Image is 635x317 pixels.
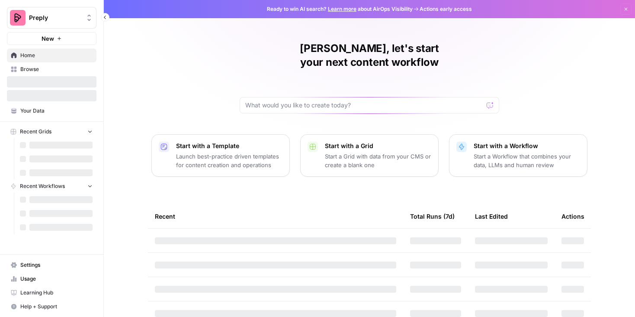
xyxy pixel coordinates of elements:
[410,204,455,228] div: Total Runs (7d)
[245,101,483,110] input: What would you like to create today?
[474,152,580,169] p: Start a Workflow that combines your data, LLMs and human review
[267,5,413,13] span: Ready to win AI search? about AirOps Visibility
[155,204,396,228] div: Recent
[449,134,587,177] button: Start with a WorkflowStart a Workflow that combines your data, LLMs and human review
[325,152,431,169] p: Start a Grid with data from your CMS or create a blank one
[561,204,584,228] div: Actions
[325,142,431,150] p: Start with a Grid
[7,7,96,29] button: Workspace: Preply
[475,204,508,228] div: Last Edited
[7,300,96,314] button: Help + Support
[7,49,96,62] a: Home
[20,261,93,269] span: Settings
[328,6,356,12] a: Learn more
[176,142,282,150] p: Start with a Template
[7,125,96,138] button: Recent Grids
[151,134,290,177] button: Start with a TemplateLaunch best-practice driven templates for content creation and operations
[420,5,472,13] span: Actions early access
[42,34,54,43] span: New
[7,32,96,45] button: New
[10,10,26,26] img: Preply Logo
[20,289,93,297] span: Learning Hub
[20,303,93,311] span: Help + Support
[7,62,96,76] a: Browse
[7,286,96,300] a: Learning Hub
[7,258,96,272] a: Settings
[240,42,499,69] h1: [PERSON_NAME], let's start your next content workflow
[29,13,81,22] span: Preply
[7,180,96,193] button: Recent Workflows
[474,142,580,150] p: Start with a Workflow
[20,107,93,115] span: Your Data
[20,182,65,190] span: Recent Workflows
[20,52,93,59] span: Home
[20,275,93,283] span: Usage
[300,134,439,177] button: Start with a GridStart a Grid with data from your CMS or create a blank one
[176,152,282,169] p: Launch best-practice driven templates for content creation and operations
[7,104,96,118] a: Your Data
[20,65,93,73] span: Browse
[7,272,96,286] a: Usage
[20,128,51,136] span: Recent Grids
